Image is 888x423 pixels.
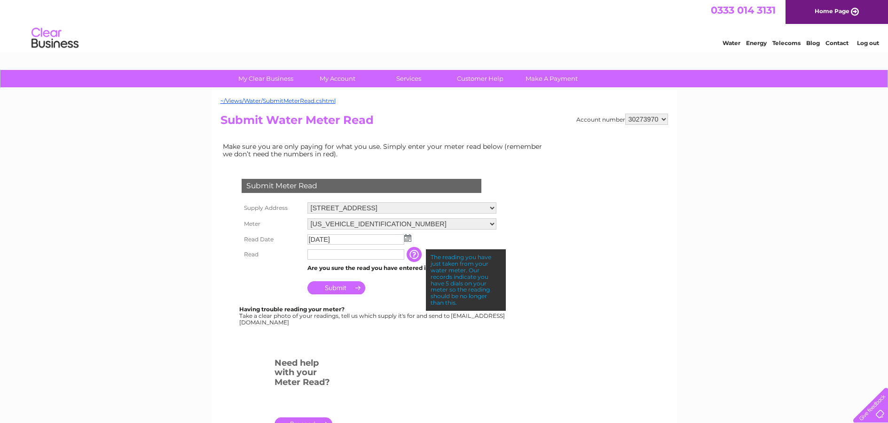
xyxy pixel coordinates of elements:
div: Take a clear photo of your readings, tell us which supply it's for and send to [EMAIL_ADDRESS][DO... [239,306,506,325]
th: Supply Address [239,200,305,216]
div: Account number [576,114,668,125]
th: Read Date [239,232,305,247]
img: ... [404,234,411,242]
div: Submit Meter Read [242,179,481,193]
img: logo.png [31,24,79,53]
th: Read [239,247,305,262]
input: Information [407,247,424,262]
div: Clear Business is a trading name of Verastar Limited (registered in [GEOGRAPHIC_DATA] No. 3667643... [222,5,667,46]
div: The reading you have just taken from your water meter. Our records indicate you have 5 dials on y... [426,249,506,310]
a: Services [370,70,448,87]
a: Make A Payment [513,70,590,87]
a: ~/Views/Water/SubmitMeterRead.cshtml [220,97,336,104]
th: Meter [239,216,305,232]
a: My Clear Business [227,70,305,87]
a: Customer Help [441,70,519,87]
a: My Account [299,70,376,87]
a: 0333 014 3131 [711,5,776,16]
h3: Need help with your Meter Read? [275,356,332,392]
a: Blog [806,40,820,47]
a: Log out [857,40,879,47]
input: Submit [307,281,365,294]
a: Telecoms [772,40,801,47]
td: Are you sure the read you have entered is correct? [305,262,499,274]
b: Having trouble reading your meter? [239,306,345,313]
a: Contact [825,40,849,47]
a: Energy [746,40,767,47]
td: Make sure you are only paying for what you use. Simply enter your meter read below (remember we d... [220,140,550,160]
h2: Submit Water Meter Read [220,114,668,131]
a: Water [723,40,740,47]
